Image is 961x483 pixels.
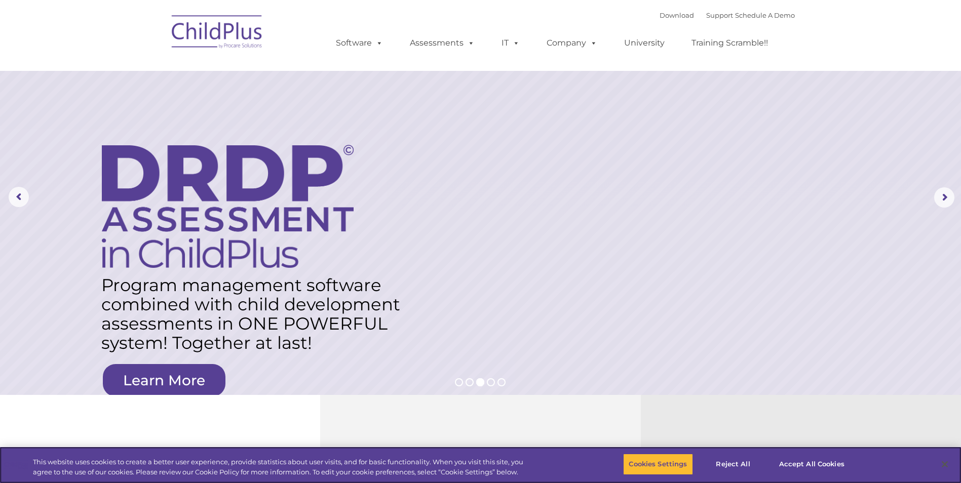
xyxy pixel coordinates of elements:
[681,33,778,53] a: Training Scramble!!
[735,11,795,19] a: Schedule A Demo
[141,108,184,116] span: Phone number
[103,364,225,396] a: Learn More
[141,67,172,74] span: Last name
[400,33,485,53] a: Assessments
[660,11,694,19] a: Download
[101,275,409,352] rs-layer: Program management software combined with child development assessments in ONE POWERFUL system! T...
[326,33,393,53] a: Software
[660,11,795,19] font: |
[614,33,675,53] a: University
[491,33,530,53] a: IT
[702,454,765,475] button: Reject All
[774,454,850,475] button: Accept All Cookies
[536,33,607,53] a: Company
[706,11,733,19] a: Support
[934,453,956,475] button: Close
[167,8,268,59] img: ChildPlus by Procare Solutions
[102,145,354,268] img: DRDP Assessment in ChildPlus
[33,457,528,477] div: This website uses cookies to create a better user experience, provide statistics about user visit...
[623,454,693,475] button: Cookies Settings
